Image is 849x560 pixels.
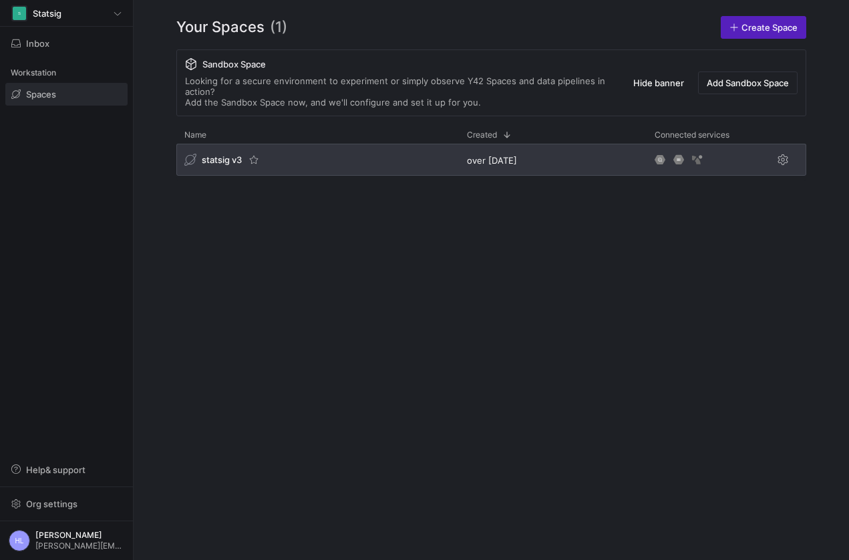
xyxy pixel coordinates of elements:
span: Help & support [26,464,86,475]
div: HL [9,530,30,551]
span: (1) [270,16,287,39]
span: Connected services [655,130,729,140]
button: Add Sandbox Space [698,72,798,94]
span: Sandbox Space [202,59,266,69]
span: Inbox [26,38,49,49]
span: [PERSON_NAME] [35,531,124,540]
span: Your Spaces [176,16,265,39]
button: Hide banner [625,72,693,94]
span: Spaces [26,89,56,100]
button: Org settings [5,493,128,515]
div: Looking for a secure environment to experiment or simply observe Y42 Spaces and data pipelines in... [185,76,614,108]
span: Add Sandbox Space [707,78,789,88]
div: Press SPACE to select this row. [176,144,806,181]
span: Hide banner [633,78,684,88]
span: Create Space [741,22,798,33]
button: Inbox [5,32,128,55]
span: [PERSON_NAME][EMAIL_ADDRESS][DOMAIN_NAME] [35,541,124,551]
a: Org settings [5,500,128,511]
span: statsig v3 [202,154,242,165]
a: Create Space [721,16,806,39]
span: Statsig [33,8,61,19]
span: Org settings [26,499,77,509]
div: Workstation [5,63,128,83]
div: S [13,7,26,20]
a: Spaces [5,83,128,106]
span: Name [184,130,206,140]
span: Created [467,130,497,140]
span: over [DATE] [467,155,517,166]
button: HL[PERSON_NAME][PERSON_NAME][EMAIL_ADDRESS][DOMAIN_NAME] [5,527,128,555]
button: Help& support [5,458,128,481]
